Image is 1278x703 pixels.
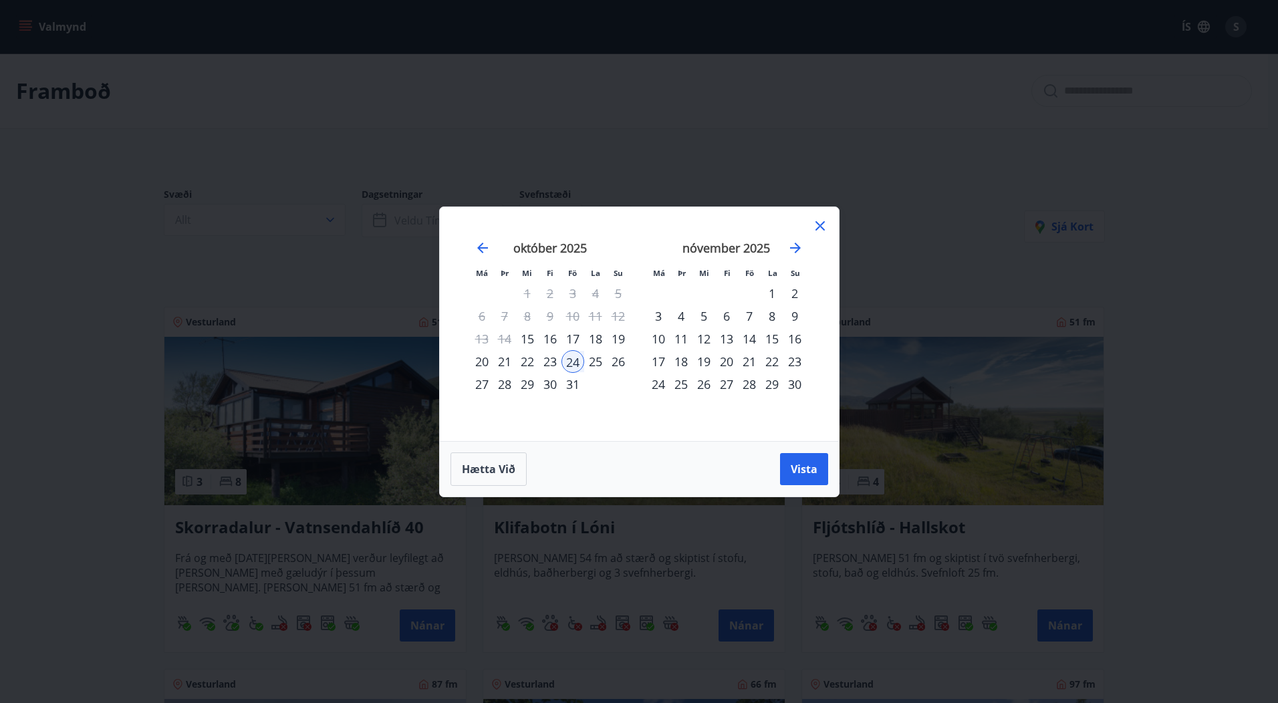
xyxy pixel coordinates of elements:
[471,305,493,327] td: Not available. mánudagur, 6. október 2025
[715,350,738,373] td: Choose fimmtudagur, 20. nóvember 2025 as your check-out date. It’s available.
[493,350,516,373] td: Choose þriðjudagur, 21. október 2025 as your check-out date. It’s available.
[516,327,539,350] td: Choose miðvikudagur, 15. október 2025 as your check-out date. It’s available.
[607,327,630,350] td: Choose sunnudagur, 19. október 2025 as your check-out date. It’s available.
[561,373,584,396] div: 31
[561,373,584,396] td: Choose föstudagur, 31. október 2025 as your check-out date. It’s available.
[539,327,561,350] div: 16
[791,268,800,278] small: Su
[522,268,532,278] small: Mi
[738,327,761,350] td: Choose föstudagur, 14. nóvember 2025 as your check-out date. It’s available.
[516,373,539,396] div: 29
[783,373,806,396] div: 30
[783,305,806,327] td: Choose sunnudagur, 9. nóvember 2025 as your check-out date. It’s available.
[692,373,715,396] td: Choose miðvikudagur, 26. nóvember 2025 as your check-out date. It’s available.
[476,268,488,278] small: Má
[456,223,823,425] div: Calendar
[539,305,561,327] td: Not available. fimmtudagur, 9. október 2025
[493,373,516,396] div: 28
[547,268,553,278] small: Fi
[692,350,715,373] td: Choose miðvikudagur, 19. nóvember 2025 as your check-out date. It’s available.
[584,350,607,373] td: Choose laugardagur, 25. október 2025 as your check-out date. It’s available.
[783,327,806,350] div: 16
[607,282,630,305] td: Not available. sunnudagur, 5. október 2025
[761,350,783,373] div: 22
[568,268,577,278] small: Fö
[647,373,670,396] td: Choose mánudagur, 24. nóvember 2025 as your check-out date. It’s available.
[791,462,817,476] span: Vista
[516,350,539,373] td: Choose miðvikudagur, 22. október 2025 as your check-out date. It’s available.
[761,327,783,350] td: Choose laugardagur, 15. nóvember 2025 as your check-out date. It’s available.
[761,350,783,373] td: Choose laugardagur, 22. nóvember 2025 as your check-out date. It’s available.
[783,373,806,396] td: Choose sunnudagur, 30. nóvember 2025 as your check-out date. It’s available.
[682,240,770,256] strong: nóvember 2025
[653,268,665,278] small: Má
[647,350,670,373] div: 17
[471,327,493,350] td: Not available. mánudagur, 13. október 2025
[471,373,493,396] div: 27
[516,373,539,396] td: Choose miðvikudagur, 29. október 2025 as your check-out date. It’s available.
[692,350,715,373] div: 19
[561,350,584,373] td: Selected as start date. föstudagur, 24. október 2025
[738,373,761,396] td: Choose föstudagur, 28. nóvember 2025 as your check-out date. It’s available.
[561,350,584,373] div: 24
[670,305,692,327] div: 4
[539,327,561,350] td: Choose fimmtudagur, 16. október 2025 as your check-out date. It’s available.
[783,350,806,373] div: 23
[607,305,630,327] td: Not available. sunnudagur, 12. október 2025
[451,452,527,486] button: Hætta við
[780,453,828,485] button: Vista
[493,305,516,327] td: Not available. þriðjudagur, 7. október 2025
[591,268,600,278] small: La
[783,305,806,327] div: 9
[670,327,692,350] td: Choose þriðjudagur, 11. nóvember 2025 as your check-out date. It’s available.
[493,373,516,396] td: Choose þriðjudagur, 28. október 2025 as your check-out date. It’s available.
[783,282,806,305] td: Choose sunnudagur, 2. nóvember 2025 as your check-out date. It’s available.
[738,327,761,350] div: 14
[516,350,539,373] div: 22
[787,240,803,256] div: Move forward to switch to the next month.
[647,305,670,327] td: Choose mánudagur, 3. nóvember 2025 as your check-out date. It’s available.
[761,327,783,350] div: 15
[607,350,630,373] div: 26
[670,350,692,373] td: Choose þriðjudagur, 18. nóvember 2025 as your check-out date. It’s available.
[475,240,491,256] div: Move backward to switch to the previous month.
[692,327,715,350] td: Choose miðvikudagur, 12. nóvember 2025 as your check-out date. It’s available.
[493,350,516,373] div: 21
[761,282,783,305] div: 1
[692,373,715,396] div: 26
[738,305,761,327] div: 7
[670,350,692,373] div: 18
[584,327,607,350] div: 18
[493,327,516,350] td: Not available. þriðjudagur, 14. október 2025
[607,327,630,350] div: 19
[783,350,806,373] td: Choose sunnudagur, 23. nóvember 2025 as your check-out date. It’s available.
[738,350,761,373] td: Choose föstudagur, 21. nóvember 2025 as your check-out date. It’s available.
[516,305,539,327] td: Not available. miðvikudagur, 8. október 2025
[761,373,783,396] td: Choose laugardagur, 29. nóvember 2025 as your check-out date. It’s available.
[539,282,561,305] td: Not available. fimmtudagur, 2. október 2025
[761,305,783,327] div: 8
[539,373,561,396] td: Choose fimmtudagur, 30. október 2025 as your check-out date. It’s available.
[471,350,493,373] td: Choose mánudagur, 20. október 2025 as your check-out date. It’s available.
[584,282,607,305] td: Not available. laugardagur, 4. október 2025
[584,350,607,373] div: 25
[516,282,539,305] td: Not available. miðvikudagur, 1. október 2025
[670,305,692,327] td: Choose þriðjudagur, 4. nóvember 2025 as your check-out date. It’s available.
[471,350,493,373] div: 20
[715,327,738,350] div: 13
[539,350,561,373] div: 23
[692,327,715,350] div: 12
[761,305,783,327] td: Choose laugardagur, 8. nóvember 2025 as your check-out date. It’s available.
[584,327,607,350] td: Choose laugardagur, 18. október 2025 as your check-out date. It’s available.
[462,462,515,476] span: Hætta við
[715,350,738,373] div: 20
[647,327,670,350] td: Choose mánudagur, 10. nóvember 2025 as your check-out date. It’s available.
[745,268,754,278] small: Fö
[783,327,806,350] td: Choose sunnudagur, 16. nóvember 2025 as your check-out date. It’s available.
[715,305,738,327] td: Choose fimmtudagur, 6. nóvember 2025 as your check-out date. It’s available.
[738,350,761,373] div: 21
[471,373,493,396] td: Choose mánudagur, 27. október 2025 as your check-out date. It’s available.
[715,373,738,396] div: 27
[738,373,761,396] div: 28
[614,268,623,278] small: Su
